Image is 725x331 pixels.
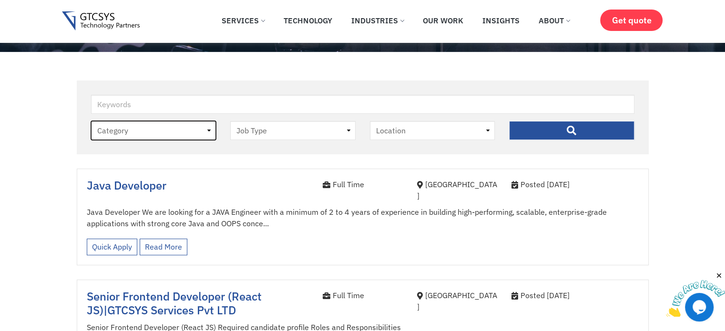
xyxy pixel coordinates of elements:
[511,290,639,301] div: Posted [DATE]
[509,121,634,140] input: 
[87,206,639,229] p: Java Developer We are looking for a JAVA Engineer with a minimum of 2 to 4 years of experience in...
[531,10,577,31] a: About
[107,302,236,318] span: GTCSYS Services Pvt LTD
[612,15,651,25] span: Get quote
[323,290,403,301] div: Full Time
[91,95,634,114] input: Keywords
[511,179,639,190] div: Posted [DATE]
[344,10,411,31] a: Industries
[600,10,663,31] a: Get quote
[416,10,470,31] a: Our Work
[87,239,137,255] a: Quick Apply
[87,178,166,193] a: Java Developer
[140,239,187,255] a: Read More
[417,179,497,201] div: [GEOGRAPHIC_DATA]
[666,271,725,317] iframe: chat widget
[475,10,527,31] a: Insights
[214,10,272,31] a: Services
[87,289,262,318] span: Senior Frontend Developer (React JS)
[62,11,140,31] img: Gtcsys logo
[87,289,262,318] a: Senior Frontend Developer (React JS)|GTCSYS Services Pvt LTD
[323,179,403,190] div: Full Time
[417,290,497,312] div: [GEOGRAPHIC_DATA]
[276,10,339,31] a: Technology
